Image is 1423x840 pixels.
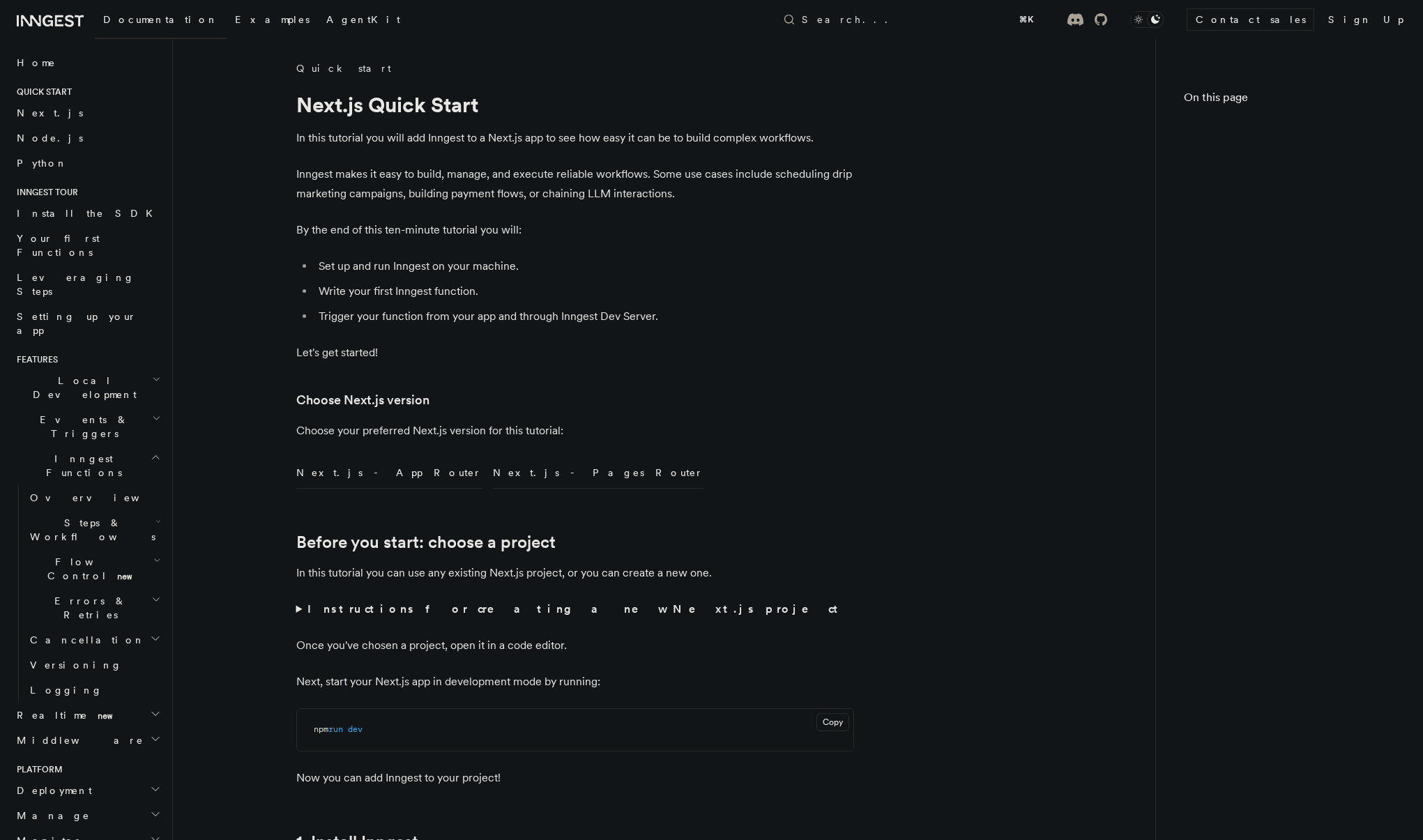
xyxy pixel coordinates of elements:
li: Write your first Inngest function. [314,282,854,301]
p: Next, start your Next.js app in development mode by running: [296,672,854,692]
button: Events & Triggers [11,407,164,446]
span: Logging [30,685,102,696]
h1: Next.js Quick Start [296,92,854,117]
span: Your first Functions [17,233,100,258]
p: Choose your preferred Next.js version for this tutorial: [296,421,854,441]
span: run [328,724,343,734]
li: Set up and run Inngest on your machine. [314,257,854,276]
a: Leveraging Steps [11,265,164,304]
button: Next.js - Pages Router [493,457,703,489]
button: Toggle dark mode [1130,11,1164,28]
p: Now you can add Inngest to your project! [296,768,854,788]
a: AgentKit [318,4,409,38]
span: Middleware [11,733,144,747]
button: Copy [816,713,849,731]
a: Contact sales [1187,8,1314,31]
button: Cancellation [24,627,164,652]
span: Platform [11,764,63,775]
span: Leveraging Steps [17,272,135,297]
p: By the end of this ten-minute tutorial you will: [296,220,854,240]
h4: On this page [1184,89,1395,112]
span: Local Development [11,374,152,402]
a: Sign Up [1320,8,1412,31]
button: Errors & Retries [24,588,164,627]
span: Quick start [11,86,72,98]
a: Choose Next.js version [296,390,429,410]
a: Examples [227,4,318,38]
p: Once you've chosen a project, open it in a code editor. [296,636,854,655]
button: Middleware [11,728,164,753]
a: Overview [24,485,164,510]
span: Overview [30,492,174,503]
span: Install the SDK [17,208,161,219]
span: Manage [11,809,90,823]
a: Versioning [24,652,164,678]
a: Your first Functions [11,226,164,265]
a: Install the SDK [11,201,164,226]
a: Node.js [11,125,164,151]
a: Home [11,50,164,75]
p: Let's get started! [296,343,854,362]
a: Setting up your app [11,304,164,343]
span: Setting up your app [17,311,137,336]
a: Before you start: choose a project [296,533,556,552]
button: Steps & Workflows [24,510,164,549]
span: npm [314,724,328,734]
span: dev [348,724,363,734]
p: Inngest makes it easy to build, manage, and execute reliable workflows. Some use cases include sc... [296,165,854,204]
button: Search...⌘K [777,8,1044,31]
span: Versioning [30,659,122,671]
button: Deployment [11,778,164,803]
div: Inngest Functions [11,485,164,703]
span: AgentKit [326,14,400,25]
button: Realtimenew [11,703,164,728]
strong: Instructions for creating a new Next.js project [307,602,844,616]
a: Python [11,151,164,176]
span: Examples [235,14,310,25]
span: Features [11,354,58,365]
a: Logging [24,678,164,703]
button: Local Development [11,368,164,407]
li: Trigger your function from your app and through Inngest Dev Server. [314,307,854,326]
button: Inngest Functions [11,446,164,485]
span: Flow Control [24,555,153,583]
kbd: ⌘K [1017,13,1036,26]
button: Manage [11,803,164,828]
span: Documentation [103,14,218,25]
span: Deployment [11,784,92,797]
span: Events & Triggers [11,413,152,441]
summary: Instructions for creating a new Next.js project [296,600,854,619]
span: Inngest Functions [11,452,151,480]
span: Steps & Workflows [24,516,155,544]
a: Quick start [296,61,391,75]
button: Flow Controlnew [24,549,164,588]
p: In this tutorial you will add Inngest to a Next.js app to see how easy it can be to build complex... [296,128,854,148]
span: new [113,569,136,584]
span: Realtime [11,708,116,722]
span: Python [17,158,68,169]
p: In this tutorial you can use any existing Next.js project, or you can create a new one. [296,563,854,583]
span: Cancellation [24,633,145,647]
span: Node.js [17,132,83,144]
span: Next.js [17,107,83,119]
a: Documentation [95,4,227,39]
span: Home [17,56,56,70]
span: Inngest tour [11,187,78,198]
button: Next.js - App Router [296,457,482,489]
span: new [93,708,116,724]
span: Errors & Retries [24,594,151,622]
a: Next.js [11,100,164,125]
